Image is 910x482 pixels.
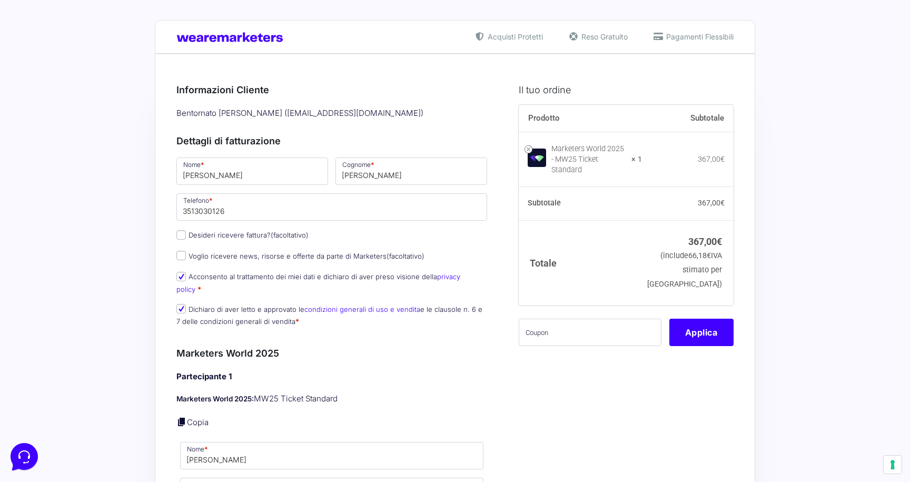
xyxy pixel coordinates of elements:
[32,353,50,362] p: Home
[137,338,202,362] button: Aiuto
[8,8,177,25] h2: Ciao da Marketers 👋
[579,31,628,42] span: Reso Gratuito
[162,353,177,362] p: Aiuto
[631,154,642,165] strong: × 1
[176,272,460,293] label: Acconsento al trattamento dei miei dati e dichiaro di aver preso visione della
[34,59,55,80] img: dark
[173,105,491,122] div: Bentornato [PERSON_NAME] ( [EMAIL_ADDRESS][DOMAIN_NAME] )
[647,251,722,289] small: (include IVA stimato per [GEOGRAPHIC_DATA])
[17,42,90,51] span: Le tue conversazioni
[528,149,546,167] img: Marketers World 2025 - MW25 Ticket Standard
[335,158,487,185] input: Cognome *
[707,251,711,260] span: €
[187,417,209,427] a: Copia
[485,31,543,42] span: Acquisti Protetti
[688,236,722,247] bdi: 367,00
[176,346,487,360] h3: Marketers World 2025
[176,417,187,427] a: Copia i dettagli dell'acquirente
[519,83,734,97] h3: Il tuo ordine
[73,338,138,362] button: Messaggi
[176,158,328,185] input: Nome *
[176,251,186,260] input: Voglio ricevere news, risorse e offerte da parte di Marketers(facoltativo)
[176,272,186,281] input: Acconsento al trattamento dei miei dati e dichiaro di aver preso visione dellaprivacy policy
[717,236,722,247] span: €
[698,155,725,163] bdi: 367,00
[669,319,734,346] button: Applica
[642,105,734,132] th: Subtotale
[176,252,424,260] label: Voglio ricevere news, risorse e offerte da parte di Marketers
[8,338,73,362] button: Home
[176,134,487,148] h3: Dettagli di fatturazione
[24,153,172,164] input: Cerca un articolo...
[68,95,155,103] span: Inizia una conversazione
[519,220,642,305] th: Totale
[17,88,194,110] button: Inizia una conversazione
[664,31,734,42] span: Pagamenti Flessibili
[91,353,120,362] p: Messaggi
[176,193,487,221] input: Telefono *
[720,155,725,163] span: €
[720,199,725,207] span: €
[176,371,487,383] h4: Partecipante 1
[112,131,194,139] a: Apri Centro Assistenza
[519,187,642,221] th: Subtotale
[176,230,186,240] input: Desideri ricevere fattura?(facoltativo)
[519,319,661,346] input: Coupon
[271,231,309,239] span: (facoltativo)
[884,456,902,474] button: Le tue preferenze relative al consenso per le tecnologie di tracciamento
[176,305,482,326] label: Dichiaro di aver letto e approvato le e le clausole n. 6 e 7 delle condizioni generali di vendita
[304,305,420,313] a: condizioni generali di uso e vendita
[176,304,186,313] input: Dichiaro di aver letto e approvato lecondizioni generali di uso e venditae le clausole n. 6 e 7 d...
[51,59,72,80] img: dark
[8,441,40,473] iframe: Customerly Messenger Launcher
[176,393,487,405] p: MW25 Ticket Standard
[387,252,424,260] span: (facoltativo)
[176,272,460,293] a: privacy policy
[176,395,254,403] strong: Marketers World 2025:
[519,105,642,132] th: Prodotto
[551,144,625,175] div: Marketers World 2025 - MW25 Ticket Standard
[17,59,38,80] img: dark
[176,231,309,239] label: Desideri ricevere fattura?
[698,199,725,207] bdi: 367,00
[176,83,487,97] h3: Informazioni Cliente
[17,131,82,139] span: Trova una risposta
[688,251,711,260] span: 66,18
